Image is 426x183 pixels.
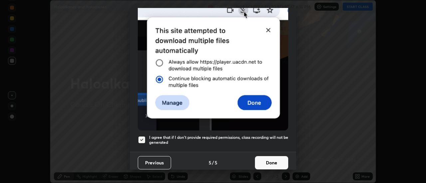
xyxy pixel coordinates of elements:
button: Done [255,156,288,169]
button: Previous [138,156,171,169]
h4: 5 [209,159,211,166]
h4: 5 [215,159,217,166]
h4: / [212,159,214,166]
h5: I agree that if I don't provide required permissions, class recording will not be generated [149,135,288,145]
